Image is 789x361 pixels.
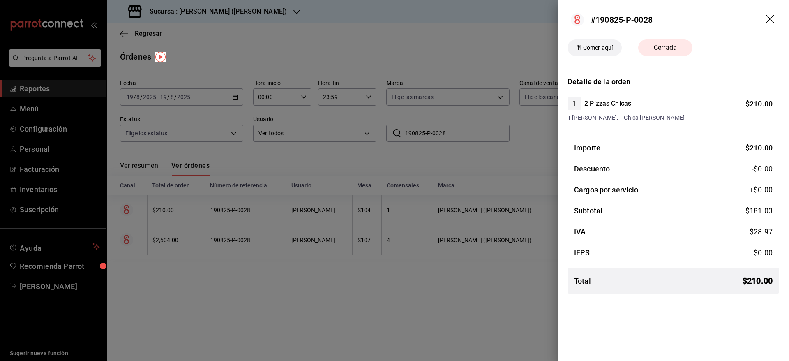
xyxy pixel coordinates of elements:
span: $ 210.00 [743,275,773,287]
span: Comer aquí [580,44,616,52]
h4: 2 Pizzas Chicas [584,99,631,109]
img: Tooltip marker [155,52,166,62]
button: drag [766,15,776,25]
span: Cerrada [649,43,682,53]
h3: IVA [574,226,586,237]
span: $ 0.00 [754,248,773,257]
span: +$ 0.00 [750,184,773,195]
h3: Detalle de la orden [568,76,779,87]
h3: Importe [574,142,600,153]
span: $ 210.00 [745,143,773,152]
span: 1 [PERSON_NAME], 1 Chica [PERSON_NAME] [568,113,773,122]
h3: IEPS [574,247,590,258]
h3: Descuento [574,163,610,174]
h3: Total [574,275,591,287]
span: $ 28.97 [750,227,773,236]
h3: Subtotal [574,205,602,216]
div: #190825-P-0028 [591,14,653,26]
h3: Cargos por servicio [574,184,639,195]
span: -$0.00 [752,163,773,174]
span: $ 181.03 [745,206,773,215]
span: 1 [568,99,581,109]
span: $ 210.00 [745,100,773,108]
